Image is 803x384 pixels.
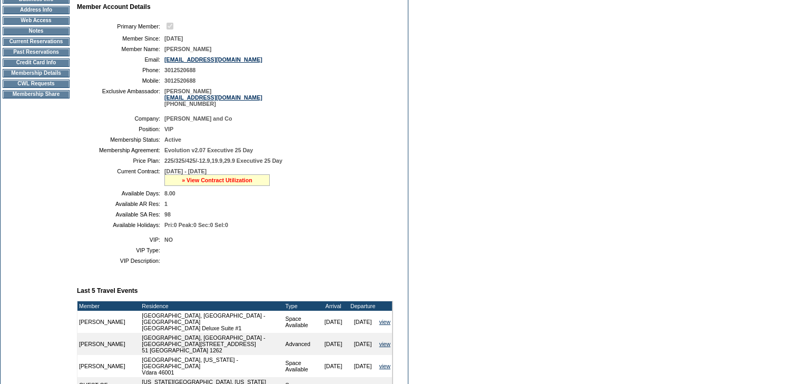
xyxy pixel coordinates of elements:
[319,333,348,355] td: [DATE]
[348,355,378,377] td: [DATE]
[81,211,160,218] td: Available SA Res:
[164,211,171,218] span: 98
[164,88,262,107] span: [PERSON_NAME] [PHONE_NUMBER]
[284,355,319,377] td: Space Available
[3,16,70,25] td: Web Access
[164,94,262,101] a: [EMAIL_ADDRESS][DOMAIN_NAME]
[77,301,140,311] td: Member
[81,237,160,243] td: VIP:
[348,301,378,311] td: Departure
[3,37,70,46] td: Current Reservations
[3,27,70,35] td: Notes
[284,301,319,311] td: Type
[81,136,160,143] td: Membership Status:
[81,21,160,31] td: Primary Member:
[81,258,160,264] td: VIP Description:
[77,333,140,355] td: [PERSON_NAME]
[164,35,183,42] span: [DATE]
[81,35,160,42] td: Member Since:
[348,311,378,333] td: [DATE]
[348,333,378,355] td: [DATE]
[164,190,175,196] span: 8.00
[164,237,173,243] span: NO
[77,3,151,11] b: Member Account Details
[379,319,390,325] a: view
[77,355,140,377] td: [PERSON_NAME]
[3,69,70,77] td: Membership Details
[164,126,173,132] span: VIP
[81,157,160,164] td: Price Plan:
[164,77,195,84] span: 3012520688
[182,177,252,183] a: » View Contract Utilization
[164,115,232,122] span: [PERSON_NAME] and Co
[164,46,211,52] span: [PERSON_NAME]
[164,168,207,174] span: [DATE] - [DATE]
[164,136,181,143] span: Active
[284,333,319,355] td: Advanced
[81,115,160,122] td: Company:
[81,201,160,207] td: Available AR Res:
[81,222,160,228] td: Available Holidays:
[3,58,70,67] td: Credit Card Info
[379,341,390,347] a: view
[3,90,70,99] td: Membership Share
[81,56,160,63] td: Email:
[319,301,348,311] td: Arrival
[81,88,160,107] td: Exclusive Ambassador:
[164,56,262,63] a: [EMAIL_ADDRESS][DOMAIN_NAME]
[284,311,319,333] td: Space Available
[3,6,70,14] td: Address Info
[81,190,160,196] td: Available Days:
[81,126,160,132] td: Position:
[164,201,168,207] span: 1
[319,355,348,377] td: [DATE]
[77,311,140,333] td: [PERSON_NAME]
[164,147,253,153] span: Evolution v2.07 Executive 25 Day
[3,80,70,88] td: CWL Requests
[81,67,160,73] td: Phone:
[81,147,160,153] td: Membership Agreement:
[77,287,138,294] b: Last 5 Travel Events
[164,67,195,73] span: 3012520688
[140,311,283,333] td: [GEOGRAPHIC_DATA], [GEOGRAPHIC_DATA] - [GEOGRAPHIC_DATA] [GEOGRAPHIC_DATA] Deluxe Suite #1
[164,157,282,164] span: 225/325/425/-12.9,19.9,29.9 Executive 25 Day
[319,311,348,333] td: [DATE]
[81,77,160,84] td: Mobile:
[140,355,283,377] td: [GEOGRAPHIC_DATA], [US_STATE] - [GEOGRAPHIC_DATA] Vdara 46001
[81,46,160,52] td: Member Name:
[140,301,283,311] td: Residence
[3,48,70,56] td: Past Reservations
[140,333,283,355] td: [GEOGRAPHIC_DATA], [GEOGRAPHIC_DATA] - [GEOGRAPHIC_DATA][STREET_ADDRESS] 51 [GEOGRAPHIC_DATA] 1262
[81,168,160,186] td: Current Contract:
[164,222,228,228] span: Pri:0 Peak:0 Sec:0 Sel:0
[379,363,390,369] a: view
[81,247,160,253] td: VIP Type:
